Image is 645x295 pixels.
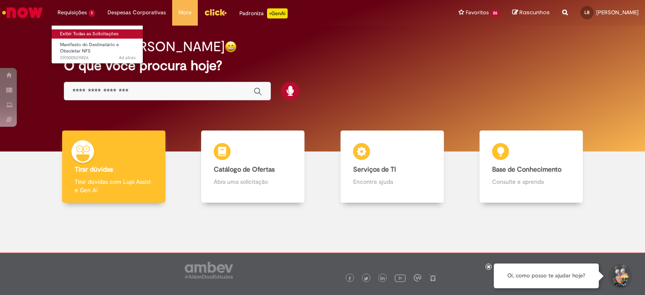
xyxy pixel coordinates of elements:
span: [PERSON_NAME] [596,9,639,16]
span: Despesas Corporativas [107,8,166,17]
a: Aberto SR000529826 : Manifesto do Destinatário e Obsoletar NFS [52,40,144,58]
span: More [178,8,191,17]
b: Tirar dúvidas [75,165,113,174]
a: Serviços de TI Encontre ajuda [322,131,462,203]
span: 1 [89,10,95,17]
span: Requisições [58,8,87,17]
img: logo_footer_workplace.png [414,274,421,282]
img: logo_footer_ambev_rotulo_gray.png [185,262,233,279]
a: Exibir Todas as Solicitações [52,29,144,39]
span: Rascunhos [519,8,550,16]
img: logo_footer_facebook.png [348,277,352,281]
b: Base de Conhecimento [492,165,561,174]
div: Padroniza [239,8,288,18]
ul: Requisições [51,25,143,64]
span: 4d atrás [119,55,136,61]
h2: Bom dia, [PERSON_NAME] [64,39,225,54]
span: Manifesto do Destinatário e Obsoletar NFS [60,42,119,55]
div: Oi, como posso te ajudar hoje? [494,264,599,288]
h2: O que você procura hoje? [64,58,582,73]
button: Iniciar Conversa de Suporte [607,264,632,289]
img: ServiceNow [1,4,44,21]
span: LB [585,10,590,15]
p: Tirar dúvidas com Lupi Assist e Gen Ai [75,178,153,194]
p: Encontre ajuda [353,178,431,186]
a: Rascunhos [512,9,550,17]
img: logo_footer_twitter.png [364,277,368,281]
b: Serviços de TI [353,165,396,174]
b: Catálogo de Ofertas [214,165,275,174]
img: logo_footer_naosei.png [429,274,437,282]
p: +GenAi [267,8,288,18]
span: Favoritos [466,8,489,17]
img: logo_footer_youtube.png [395,272,406,283]
img: click_logo_yellow_360x200.png [204,6,227,18]
img: logo_footer_linkedin.png [380,276,385,281]
span: SR000529826 [60,55,136,61]
a: Tirar dúvidas Tirar dúvidas com Lupi Assist e Gen Ai [44,131,184,203]
time: 25/08/2025 08:32:10 [119,55,136,61]
p: Consulte e aprenda [492,178,570,186]
img: happy-face.png [225,41,237,53]
p: Abra uma solicitação [214,178,292,186]
a: Catálogo de Ofertas Abra uma solicitação [184,131,323,203]
span: 26 [490,10,500,17]
a: Base de Conhecimento Consulte e aprenda [462,131,601,203]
